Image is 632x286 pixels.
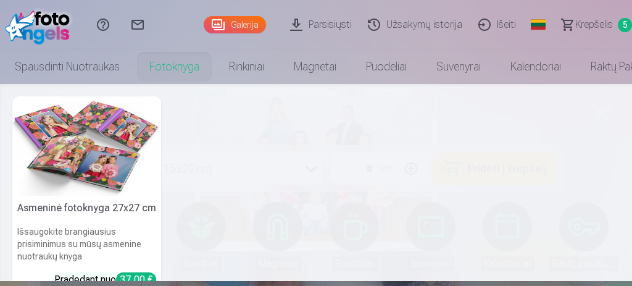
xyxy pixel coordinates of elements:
h6: Išsaugokite brangiausius prisiminimus su mūsų asmenine nuotraukų knyga [12,221,161,267]
a: Puodeliai [351,49,422,84]
a: Suvenyrai [422,49,496,84]
span: Krepšelis [575,17,613,32]
h5: Asmeninė fotoknyga 27x27 cm [12,196,161,221]
a: Galerija [204,16,266,33]
a: Rinkiniai [214,49,279,84]
a: Kalendoriai [496,49,576,84]
img: /fa2 [5,5,76,44]
a: Fotoknyga [135,49,214,84]
img: Asmeninė fotoknyga 27x27 cm [12,96,161,196]
a: Magnetai [279,49,351,84]
span: 5 [618,18,632,32]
